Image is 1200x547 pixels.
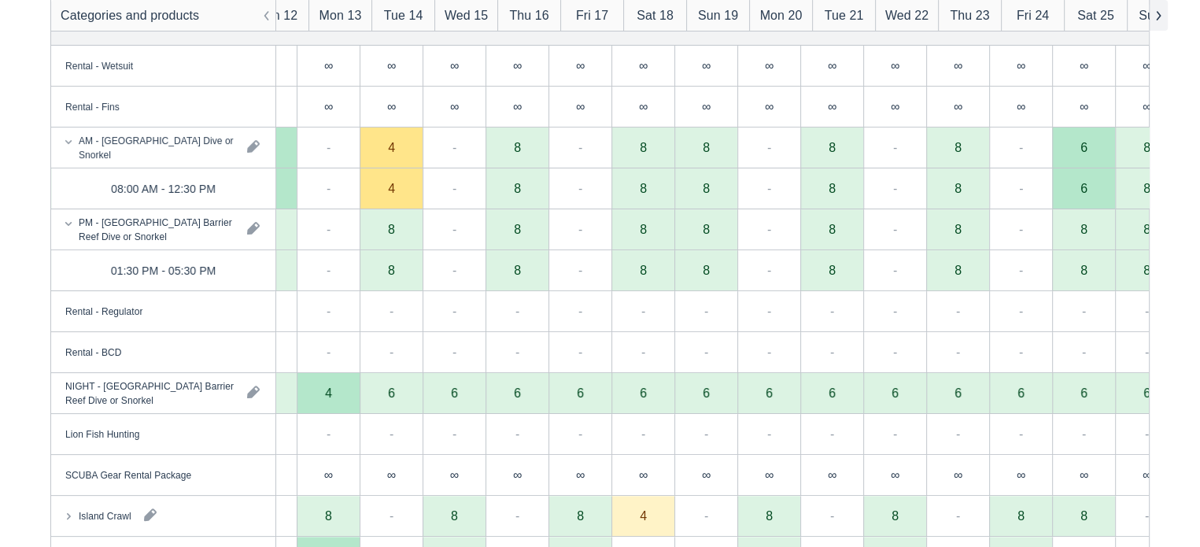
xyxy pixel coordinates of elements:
[65,468,191,482] div: SCUBA Gear Rental Package
[1019,424,1023,443] div: -
[891,59,899,72] div: ∞
[1115,46,1178,87] div: ∞
[324,100,333,113] div: ∞
[327,261,330,279] div: -
[65,304,142,318] div: Rental - Regulator
[640,141,647,153] div: 8
[829,182,836,194] div: 8
[548,46,611,87] div: ∞
[893,138,897,157] div: -
[640,264,647,276] div: 8
[423,46,486,87] div: ∞
[360,46,423,87] div: ∞
[578,179,582,198] div: -
[1077,6,1114,25] div: Sat 25
[390,424,393,443] div: -
[698,6,738,25] div: Sun 19
[830,506,834,525] div: -
[989,87,1052,128] div: ∞
[1052,373,1115,414] div: 6
[514,141,521,153] div: 8
[1143,59,1151,72] div: ∞
[800,455,863,496] div: ∞
[611,168,674,209] div: 8
[1017,386,1025,399] div: 6
[514,264,521,276] div: 8
[611,250,674,291] div: 8
[61,6,199,25] div: Categories and products
[1145,342,1149,361] div: -
[767,138,771,157] div: -
[863,373,926,414] div: 6
[445,6,488,25] div: Wed 15
[863,455,926,496] div: ∞
[65,345,121,359] div: Rental - BCD
[65,58,133,72] div: Rental - Wetsuit
[452,342,456,361] div: -
[327,138,330,157] div: -
[486,250,548,291] div: 8
[79,508,131,523] div: Island Crawl
[825,6,864,25] div: Tue 21
[387,59,396,72] div: ∞
[111,261,216,279] div: 01:30 PM - 05:30 PM
[954,386,962,399] div: 6
[926,168,989,209] div: 8
[1080,223,1087,235] div: 8
[885,6,929,25] div: Wed 22
[1143,141,1150,153] div: 8
[1145,424,1149,443] div: -
[513,468,522,481] div: ∞
[515,342,519,361] div: -
[1052,46,1115,87] div: ∞
[325,386,332,399] div: 4
[703,223,710,235] div: 8
[956,301,960,320] div: -
[737,455,800,496] div: ∞
[1115,87,1178,128] div: ∞
[577,509,584,522] div: 8
[1017,59,1025,72] div: ∞
[1145,506,1149,525] div: -
[515,301,519,320] div: -
[893,342,897,361] div: -
[829,223,836,235] div: 8
[893,424,897,443] div: -
[576,468,585,481] div: ∞
[1017,468,1025,481] div: ∞
[1017,100,1025,113] div: ∞
[954,468,962,481] div: ∞
[800,373,863,414] div: 6
[639,468,648,481] div: ∞
[1139,6,1179,25] div: Sun 26
[1082,424,1086,443] div: -
[1080,509,1087,522] div: 8
[703,182,710,194] div: 8
[327,220,330,238] div: -
[800,250,863,291] div: 8
[611,87,674,128] div: ∞
[451,509,458,522] div: 8
[611,46,674,87] div: ∞
[1052,250,1115,291] div: 8
[989,455,1052,496] div: ∞
[954,264,962,276] div: 8
[515,506,519,525] div: -
[828,468,836,481] div: ∞
[390,506,393,525] div: -
[297,87,360,128] div: ∞
[956,342,960,361] div: -
[452,179,456,198] div: -
[640,223,647,235] div: 8
[1019,301,1023,320] div: -
[674,46,737,87] div: ∞
[327,342,330,361] div: -
[767,261,771,279] div: -
[1019,342,1023,361] div: -
[515,424,519,443] div: -
[702,468,711,481] div: ∞
[79,133,234,161] div: AM - [GEOGRAPHIC_DATA] Dive or Snorkel
[703,141,710,153] div: 8
[828,59,836,72] div: ∞
[637,6,674,25] div: Sat 18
